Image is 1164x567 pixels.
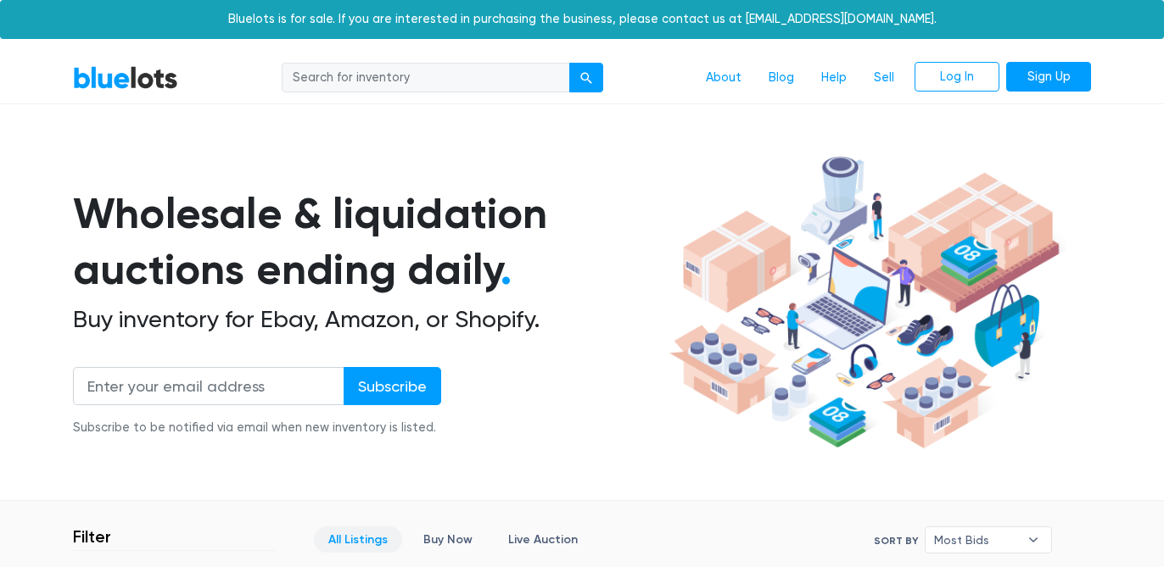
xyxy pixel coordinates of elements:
a: Buy Now [409,526,487,553]
input: Enter your email address [73,367,344,405]
a: Blog [755,62,808,94]
a: About [692,62,755,94]
a: Sign Up [1006,62,1091,92]
div: Subscribe to be notified via email when new inventory is listed. [73,419,441,437]
img: hero-ee84e7d0318cb26816c560f6b4441b76977f77a177738b4e94f68c95b2b83dbb.png [663,148,1066,457]
a: Help [808,62,860,94]
a: BlueLots [73,65,178,90]
a: Live Auction [494,526,592,553]
input: Search for inventory [282,63,570,93]
span: Most Bids [934,527,1019,553]
input: Subscribe [344,367,441,405]
a: All Listings [314,526,402,553]
label: Sort By [874,533,918,548]
span: . [501,244,512,295]
h2: Buy inventory for Ebay, Amazon, or Shopify. [73,305,663,334]
h1: Wholesale & liquidation auctions ending daily [73,186,663,298]
b: ▾ [1016,527,1051,553]
a: Log In [915,62,999,92]
a: Sell [860,62,908,94]
h3: Filter [73,526,111,547]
